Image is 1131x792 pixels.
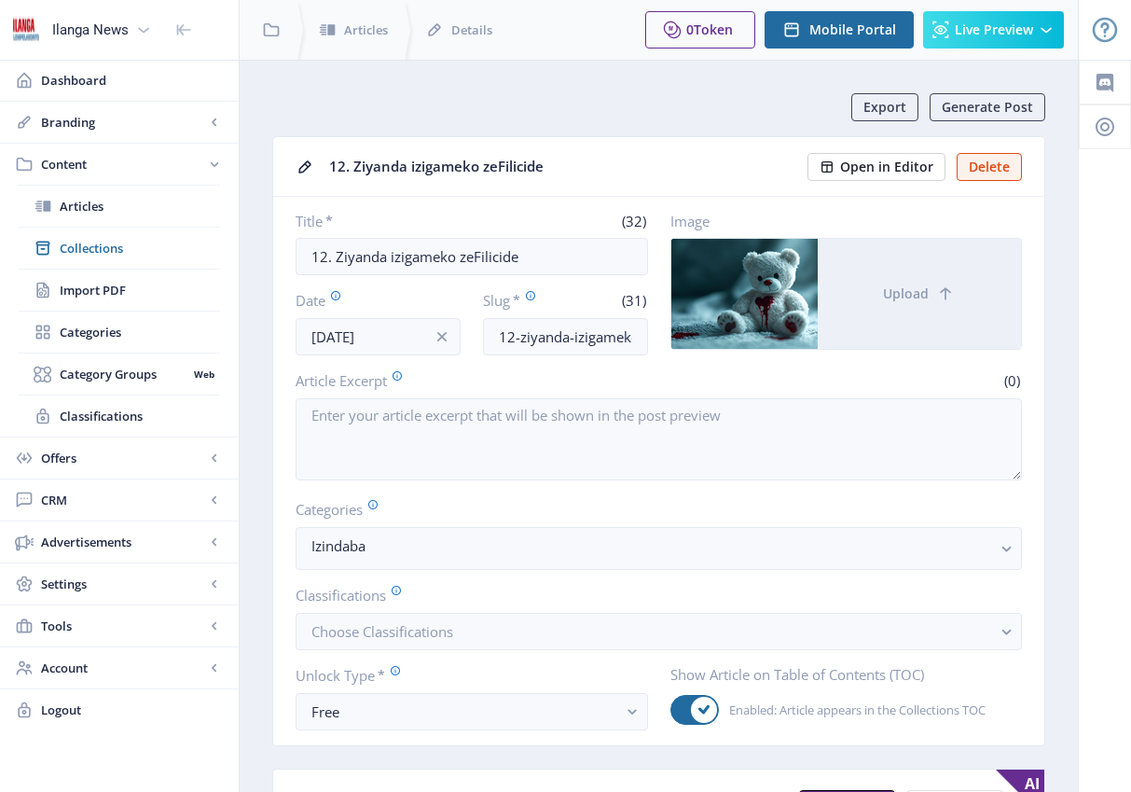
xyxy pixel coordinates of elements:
button: Live Preview [923,11,1064,49]
span: Export [863,100,906,115]
span: Mobile Portal [809,22,896,37]
button: Export [851,93,918,121]
span: Import PDF [60,281,220,299]
span: Token [694,21,733,38]
span: Details [451,21,492,39]
span: Categories [60,323,220,341]
nb-badge: Web [187,365,220,383]
label: Show Article on Table of Contents (TOC) [670,665,1008,684]
input: this-is-how-a-slug-looks-like [483,318,648,355]
span: Category Groups [60,365,187,383]
span: (31) [619,291,648,310]
span: Articles [60,197,220,215]
span: Offers [41,449,205,467]
input: Type Article Title ... [296,238,648,275]
span: Account [41,659,205,677]
nb-icon: info [433,327,451,346]
span: Settings [41,575,205,593]
label: Unlock Type [296,665,633,686]
span: Enabled: Article appears in the Collections TOC [719,699,986,721]
span: (0) [1001,371,1022,390]
label: Date [296,290,446,311]
button: Free [296,693,648,730]
span: Advertisements [41,533,205,551]
a: Collections [19,228,220,269]
a: Categories [19,312,220,353]
span: (32) [619,212,648,230]
span: Tools [41,617,205,635]
span: Collections [60,239,220,257]
nb-select-label: Izindaba [311,535,991,557]
span: Articles [344,21,388,39]
span: CRM [41,491,205,509]
label: Classifications [296,585,1007,605]
button: Izindaba [296,527,1022,570]
a: Import PDF [19,270,220,311]
div: Free [311,701,617,723]
button: 0Token [645,11,755,49]
img: 6e32966d-d278-493e-af78-9af65f0c2223.png [11,15,41,45]
div: 12. Ziyanda izigameko zeFilicide [329,152,796,181]
span: Upload [883,286,929,301]
button: Choose Classifications [296,613,1022,650]
button: Mobile Portal [765,11,914,49]
span: Classifications [60,407,220,425]
span: Choose Classifications [311,622,453,641]
label: Image [670,212,1008,230]
a: Classifications [19,396,220,437]
span: Logout [41,701,224,719]
a: Articles [19,186,220,227]
button: info [423,318,461,355]
label: Slug [483,290,558,311]
span: Content [41,155,205,174]
span: Branding [41,113,205,132]
a: Category GroupsWeb [19,354,220,395]
label: Article Excerpt [296,370,652,391]
button: Open in Editor [807,153,945,181]
span: Dashboard [41,71,224,90]
span: Generate Post [942,100,1033,115]
button: Delete [957,153,1022,181]
input: Publishing Date [296,318,461,355]
div: Ilanga News [52,9,129,50]
button: Generate Post [930,93,1045,121]
span: Open in Editor [840,160,933,174]
button: Upload [818,239,1021,349]
label: Categories [296,499,1007,520]
label: Title [296,212,464,230]
span: Live Preview [955,22,1033,37]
